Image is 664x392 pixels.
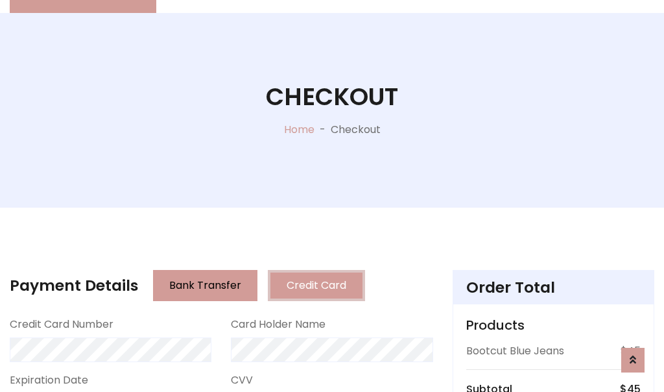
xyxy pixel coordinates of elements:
[268,270,365,301] button: Credit Card
[10,276,138,295] h4: Payment Details
[466,278,641,297] h4: Order Total
[153,270,257,301] button: Bank Transfer
[331,122,381,138] p: Checkout
[231,373,253,388] label: CVV
[466,343,564,359] p: Bootcut Blue Jeans
[231,317,326,332] label: Card Holder Name
[621,343,641,359] p: $45
[10,373,88,388] label: Expiration Date
[266,82,398,112] h1: Checkout
[466,317,641,333] h5: Products
[284,122,314,137] a: Home
[314,122,331,138] p: -
[10,317,113,332] label: Credit Card Number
